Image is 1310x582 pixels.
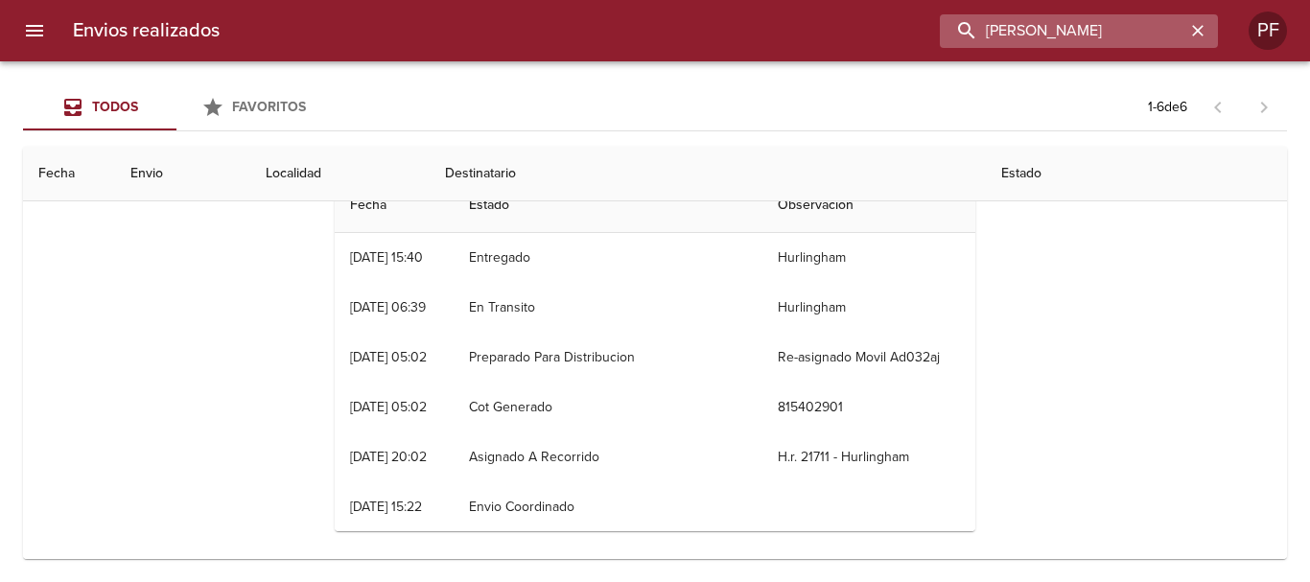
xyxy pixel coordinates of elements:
td: Preparado Para Distribucion [454,333,762,383]
th: Estado [986,147,1287,201]
p: 1 - 6 de 6 [1148,98,1187,117]
th: Estado [454,178,762,233]
span: Pagina anterior [1195,97,1241,116]
th: Localidad [250,147,430,201]
td: 815402901 [762,383,975,432]
div: Abrir información de usuario [1249,12,1287,50]
div: PF [1249,12,1287,50]
div: [DATE] 15:22 [350,499,422,515]
span: Todos [92,99,138,115]
div: [DATE] 20:02 [350,449,427,465]
th: Observacion [762,178,975,233]
td: Hurlingham [762,233,975,283]
th: Fecha [335,178,454,233]
div: Tabs Envios [23,84,330,130]
th: Fecha [23,147,115,201]
div: [DATE] 06:39 [350,299,426,315]
td: Entregado [454,233,762,283]
div: [DATE] 05:02 [350,399,427,415]
input: buscar [940,14,1185,48]
td: H.r. 21711 - Hurlingham [762,432,975,482]
div: [DATE] 15:40 [350,249,423,266]
button: menu [12,8,58,54]
td: Hurlingham [762,283,975,333]
span: Favoritos [232,99,306,115]
span: Pagina siguiente [1241,84,1287,130]
td: En Transito [454,283,762,333]
th: Destinatario [430,147,986,201]
td: Re-asignado Movil Ad032aj [762,333,975,383]
td: Envio Coordinado [454,482,762,532]
div: [DATE] 05:02 [350,349,427,365]
td: Cot Generado [454,383,762,432]
h6: Envios realizados [73,15,220,46]
th: Envio [115,147,250,201]
td: Asignado A Recorrido [454,432,762,482]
